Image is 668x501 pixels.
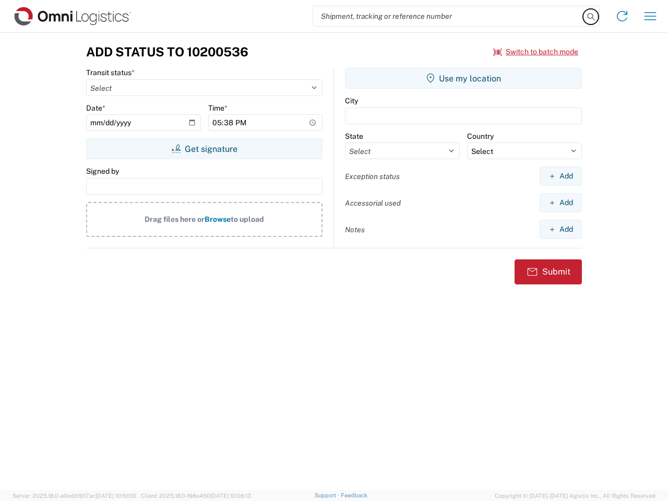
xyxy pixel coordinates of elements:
[86,138,323,159] button: Get signature
[345,68,582,89] button: Use my location
[345,172,400,181] label: Exception status
[540,220,582,239] button: Add
[208,103,228,113] label: Time
[145,215,205,223] span: Drag files here or
[540,193,582,212] button: Add
[540,166,582,186] button: Add
[341,492,367,498] a: Feedback
[493,43,578,61] button: Switch to batch mode
[86,68,135,77] label: Transit status
[86,103,105,113] label: Date
[467,132,494,141] label: Country
[495,491,655,500] span: Copyright © [DATE]-[DATE] Agistix Inc., All Rights Reserved
[86,166,119,176] label: Signed by
[345,96,358,105] label: City
[515,259,582,284] button: Submit
[315,492,341,498] a: Support
[345,198,401,208] label: Accessorial used
[13,493,136,499] span: Server: 2025.18.0-a0edd1917ac
[205,215,231,223] span: Browse
[313,6,583,26] input: Shipment, tracking or reference number
[345,225,365,234] label: Notes
[86,44,248,59] h3: Add Status to 10200536
[141,493,251,499] span: Client: 2025.18.0-198a450
[345,132,363,141] label: State
[210,493,251,499] span: [DATE] 10:06:13
[96,493,136,499] span: [DATE] 10:10:00
[231,215,264,223] span: to upload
